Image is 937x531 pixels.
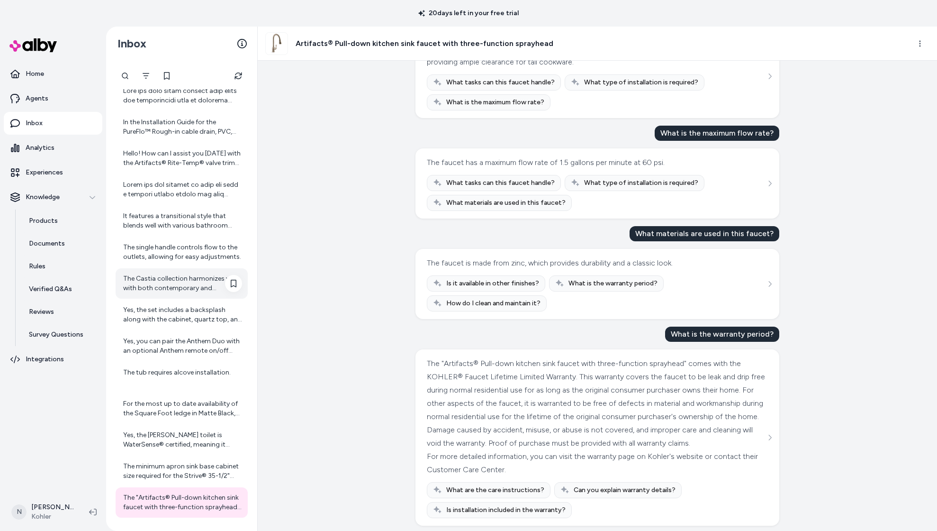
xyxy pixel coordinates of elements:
p: Analytics [26,143,54,153]
a: Products [19,210,102,232]
div: What materials are used in this faucet? [630,226,779,241]
a: Experiences [4,161,102,184]
span: What is the warranty period? [568,279,658,288]
span: What tasks can this faucet handle? [446,178,555,188]
p: Survey Questions [29,330,83,339]
span: What are the care instructions? [446,485,544,495]
p: Experiences [26,168,63,177]
a: Survey Questions [19,323,102,346]
div: The single handle controls flow to the outlets, allowing for easy adjustments. [123,243,242,262]
div: The faucet has a maximum flow rate of 1.5 gallons per minute at 60 psi. [427,156,665,169]
div: Damage caused by accident, misuse, or abuse is not covered, and improper care and cleaning will v... [427,423,766,450]
a: Integrations [4,348,102,371]
a: The minimum apron sink base cabinet size required for the Strive® 35-1/2" undermount single-bowl ... [116,456,248,486]
a: Analytics [4,137,102,159]
div: Yes, the set includes a backsplash along with the cabinet, quartz top, and sinks. [123,305,242,324]
span: What is the maximum flow rate? [446,98,544,107]
div: Lorem ips dol sitamet co adip eli sedd e tempori utlabo etdolo mag aliq enimad min. Veni qui nost... [123,180,242,199]
div: Hello! How can I assist you [DATE] with the Artifacts® Rite-Temp® valve trim with push-button div... [123,149,242,168]
p: [PERSON_NAME] [31,503,74,512]
button: Refresh [229,66,248,85]
p: Rules [29,262,45,271]
span: Kohler [31,512,74,522]
div: The Castia collection harmonizes well with both contemporary and traditional styles, making it ve... [123,274,242,293]
a: Yes, the set includes a backsplash along with the cabinet, quartz top, and sinks. [116,300,248,330]
a: Agents [4,87,102,110]
a: Verified Q&As [19,278,102,301]
p: Products [29,216,58,226]
div: In the Installation Guide for the PureFlo™ Rough-in cable drain, PVC, 45" cable (K-37385), Item 8... [123,118,242,137]
p: Integrations [26,355,64,364]
h3: Artifacts® Pull-down kitchen sink faucet with three-function sprayhead [296,38,553,49]
a: In the Installation Guide for the PureFlo™ Rough-in cable drain, PVC, 45" cable (K-37385), Item 8... [116,112,248,142]
div: The tub requires alcove installation. [123,368,242,387]
a: Inbox [4,112,102,135]
span: What type of installation is required? [584,78,698,87]
a: For the most up to date availability of the Square Foot ledge in Matte Black, please check the pr... [116,394,248,424]
div: For the most up to date availability of the Square Foot ledge in Matte Black, please check the pr... [123,399,242,418]
p: Knowledge [26,192,60,202]
span: Is installation included in the warranty? [446,505,566,515]
span: Is it available in other finishes? [446,279,539,288]
div: Yes, the [PERSON_NAME] toilet is WaterSense® certified, meaning it meets EPA criteria for water e... [123,430,242,449]
a: Yes, you can pair the Anthem Duo with an optional Anthem remote on/off button (K-28213), which is... [116,331,248,361]
p: Reviews [29,307,54,317]
a: Reviews [19,301,102,323]
a: The Castia collection harmonizes well with both contemporary and traditional styles, making it ve... [116,268,248,299]
div: Lore ips dolo sitam consect adip elits doe temporincidi utla et dolorema aliqua enimadm: | Veniam... [123,86,242,105]
a: The tub requires alcove installation. [116,362,248,393]
div: The minimum apron sink base cabinet size required for the Strive® 35-1/2" undermount single-bowl ... [123,462,242,481]
div: Yes, you can pair the Anthem Duo with an optional Anthem remote on/off button (K-28213), which is... [123,337,242,356]
p: Verified Q&As [29,284,72,294]
img: alby Logo [9,38,57,52]
h2: Inbox [117,37,146,51]
a: Lorem ips dol sitamet co adip eli sedd e tempori utlabo etdolo mag aliq enimad min. Veni qui nost... [116,174,248,205]
div: For more detailed information, you can visit the warranty page on Kohler's website or contact the... [427,450,766,476]
div: The faucet is made from zinc, which provides durability and a classic look. [427,256,673,270]
div: What is the maximum flow rate? [655,126,779,141]
span: What materials are used in this faucet? [446,198,566,208]
p: Home [26,69,44,79]
span: How do I clean and maintain it? [446,299,541,308]
button: Filter [136,66,155,85]
span: Can you explain warranty details? [574,485,676,495]
span: N [11,504,27,520]
p: Agents [26,94,48,103]
p: 20 days left in your free trial [413,9,524,18]
a: Rules [19,255,102,278]
div: The "Artifacts® Pull-down kitchen sink faucet with three-function sprayhead" comes with the KOHLE... [123,493,242,512]
p: Inbox [26,119,43,128]
a: Lore ips dolo sitam consect adip elits doe temporincidi utla et dolorema aliqua enimadm: | Veniam... [116,81,248,111]
button: See more [764,178,775,189]
img: zac40736_rgb [266,33,288,55]
a: The "Artifacts® Pull-down kitchen sink faucet with three-function sprayhead" comes with the KOHLE... [116,487,248,518]
button: N[PERSON_NAME]Kohler [6,497,81,527]
a: Hello! How can I assist you [DATE] with the Artifacts® Rite-Temp® valve trim with push-button div... [116,143,248,174]
div: The "Artifacts® Pull-down kitchen sink faucet with three-function sprayhead" comes with the KOHLE... [427,357,766,423]
a: Home [4,63,102,85]
button: See more [764,432,775,443]
a: It features a transitional style that blends well with various bathroom designs. [116,206,248,236]
span: What type of installation is required? [584,178,698,188]
button: Knowledge [4,186,102,209]
span: What tasks can this faucet handle? [446,78,555,87]
div: It features a transitional style that blends well with various bathroom designs. [123,211,242,230]
a: Documents [19,232,102,255]
div: What is the warranty period? [665,327,779,342]
p: Documents [29,239,65,248]
button: See more [764,71,775,82]
button: See more [764,278,775,290]
a: The single handle controls flow to the outlets, allowing for easy adjustments. [116,237,248,267]
a: Yes, the [PERSON_NAME] toilet is WaterSense® certified, meaning it meets EPA criteria for water e... [116,425,248,455]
